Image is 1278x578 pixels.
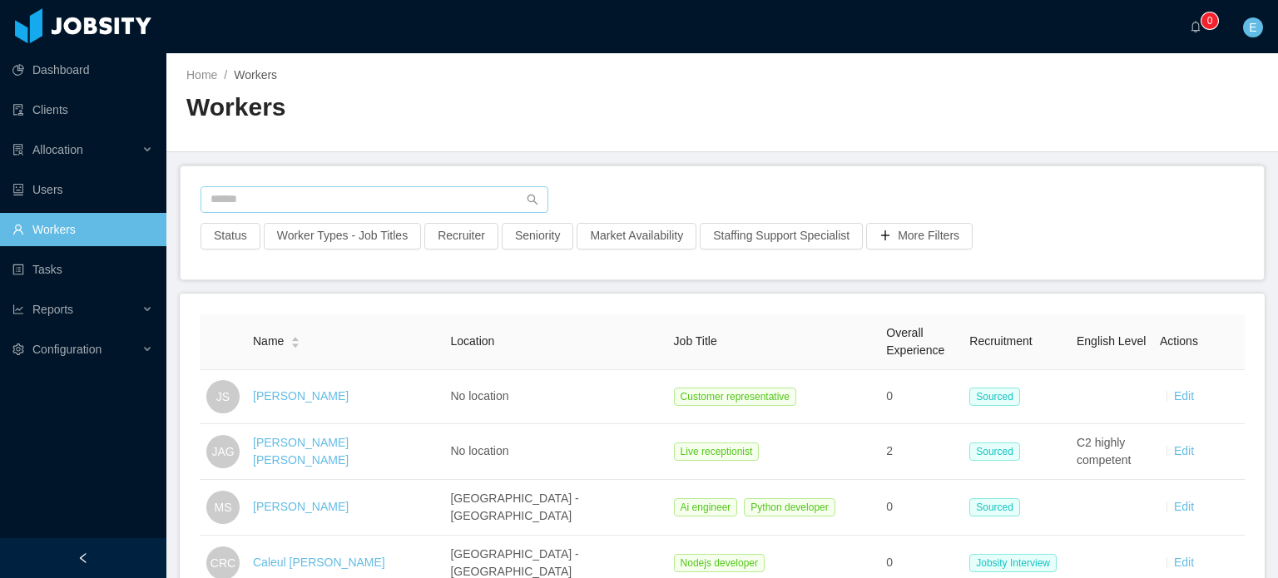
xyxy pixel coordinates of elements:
button: Worker Types - Job Titles [264,223,421,249]
button: icon: plusMore Filters [866,223,973,249]
td: No location [443,424,666,480]
a: icon: userWorkers [12,213,153,246]
i: icon: search [527,194,538,205]
a: Edit [1174,389,1194,403]
span: Name [253,333,284,350]
span: Live receptionist [674,442,760,461]
a: icon: profileTasks [12,253,153,286]
span: Sourced [969,498,1020,516]
span: Sourced [969,442,1020,461]
i: icon: solution [12,144,24,156]
i: icon: caret-up [291,335,300,340]
span: Configuration [32,343,102,356]
td: No location [443,370,666,424]
td: C2 highly competent [1070,424,1153,480]
sup: 0 [1201,12,1218,29]
button: Market Availability [577,223,696,249]
span: Ai engineer [674,498,738,516]
td: 0 [879,480,963,536]
button: Seniority [502,223,573,249]
span: Allocation [32,143,83,156]
span: Python developer [744,498,835,516]
a: Sourced [969,444,1027,457]
td: 0 [879,370,963,424]
a: [PERSON_NAME] [253,389,349,403]
span: English Level [1077,334,1146,348]
a: Edit [1174,500,1194,513]
i: icon: bell [1190,21,1201,32]
a: icon: pie-chartDashboard [12,53,153,86]
span: JS [216,380,230,413]
h2: Workers [186,91,722,125]
a: Sourced [969,389,1027,403]
a: [PERSON_NAME] [253,500,349,513]
i: icon: caret-down [291,341,300,346]
td: [GEOGRAPHIC_DATA] - [GEOGRAPHIC_DATA] [443,480,666,536]
a: Edit [1174,444,1194,457]
span: E [1249,17,1256,37]
span: JAG [211,435,234,468]
span: Recruitment [969,334,1032,348]
td: 2 [879,424,963,480]
button: Status [201,223,260,249]
span: Job Title [674,334,717,348]
i: icon: line-chart [12,304,24,315]
a: icon: robotUsers [12,173,153,206]
span: Actions [1160,334,1198,348]
span: Reports [32,303,73,316]
button: Recruiter [424,223,498,249]
span: / [224,68,227,82]
a: Edit [1174,556,1194,569]
span: Jobsity Interview [969,554,1057,572]
a: Home [186,68,217,82]
a: icon: auditClients [12,93,153,126]
a: Jobsity Interview [969,556,1063,569]
span: Customer representative [674,388,796,406]
button: Staffing Support Specialist [700,223,863,249]
span: Overall Experience [886,326,944,357]
span: Workers [234,68,277,82]
i: icon: setting [12,343,24,355]
span: Sourced [969,388,1020,406]
a: Caleul [PERSON_NAME] [253,556,385,569]
span: Nodejs developer [674,554,765,572]
a: Sourced [969,500,1027,513]
span: Location [450,334,494,348]
div: Sort [290,334,300,346]
span: MS [215,491,232,524]
a: [PERSON_NAME] [PERSON_NAME] [253,436,349,467]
